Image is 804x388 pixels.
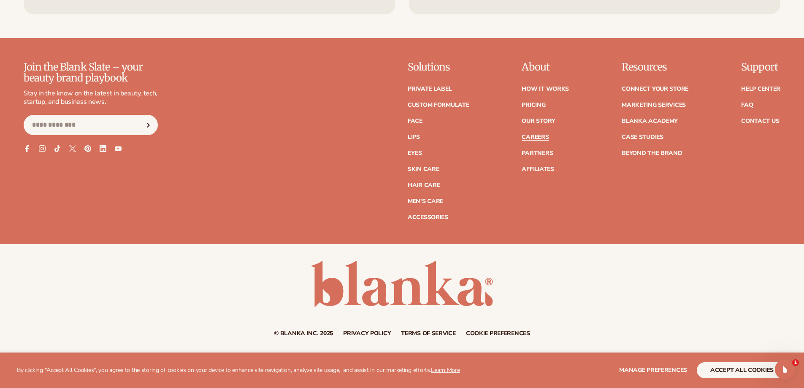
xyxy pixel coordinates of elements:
[622,102,686,108] a: Marketing services
[792,359,799,366] span: 1
[408,118,422,124] a: Face
[522,134,549,140] a: Careers
[622,62,688,73] p: Resources
[522,86,569,92] a: How It Works
[408,62,469,73] p: Solutions
[17,367,460,374] p: By clicking "Accept All Cookies", you agree to the storing of cookies on your device to enhance s...
[408,166,439,172] a: Skin Care
[741,86,780,92] a: Help Center
[522,118,555,124] a: Our Story
[622,150,682,156] a: Beyond the brand
[139,115,157,135] button: Subscribe
[622,134,663,140] a: Case Studies
[408,102,469,108] a: Custom formulate
[697,362,787,378] button: accept all cookies
[619,362,687,378] button: Manage preferences
[741,62,780,73] p: Support
[522,102,545,108] a: Pricing
[343,331,391,336] a: Privacy policy
[24,89,158,107] p: Stay in the know on the latest in beauty, tech, startup, and business news.
[408,182,440,188] a: Hair Care
[408,198,443,204] a: Men's Care
[24,62,158,84] p: Join the Blank Slate – your beauty brand playbook
[431,366,460,374] a: Learn More
[775,359,795,380] iframe: Intercom live chat
[522,166,554,172] a: Affiliates
[741,102,753,108] a: FAQ
[622,86,688,92] a: Connect your store
[408,86,452,92] a: Private label
[522,62,569,73] p: About
[622,118,678,124] a: Blanka Academy
[408,150,422,156] a: Eyes
[741,118,779,124] a: Contact Us
[401,331,456,336] a: Terms of service
[466,331,530,336] a: Cookie preferences
[619,366,687,374] span: Manage preferences
[522,150,553,156] a: Partners
[408,214,448,220] a: Accessories
[274,329,333,337] small: © Blanka Inc. 2025
[408,134,420,140] a: Lips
